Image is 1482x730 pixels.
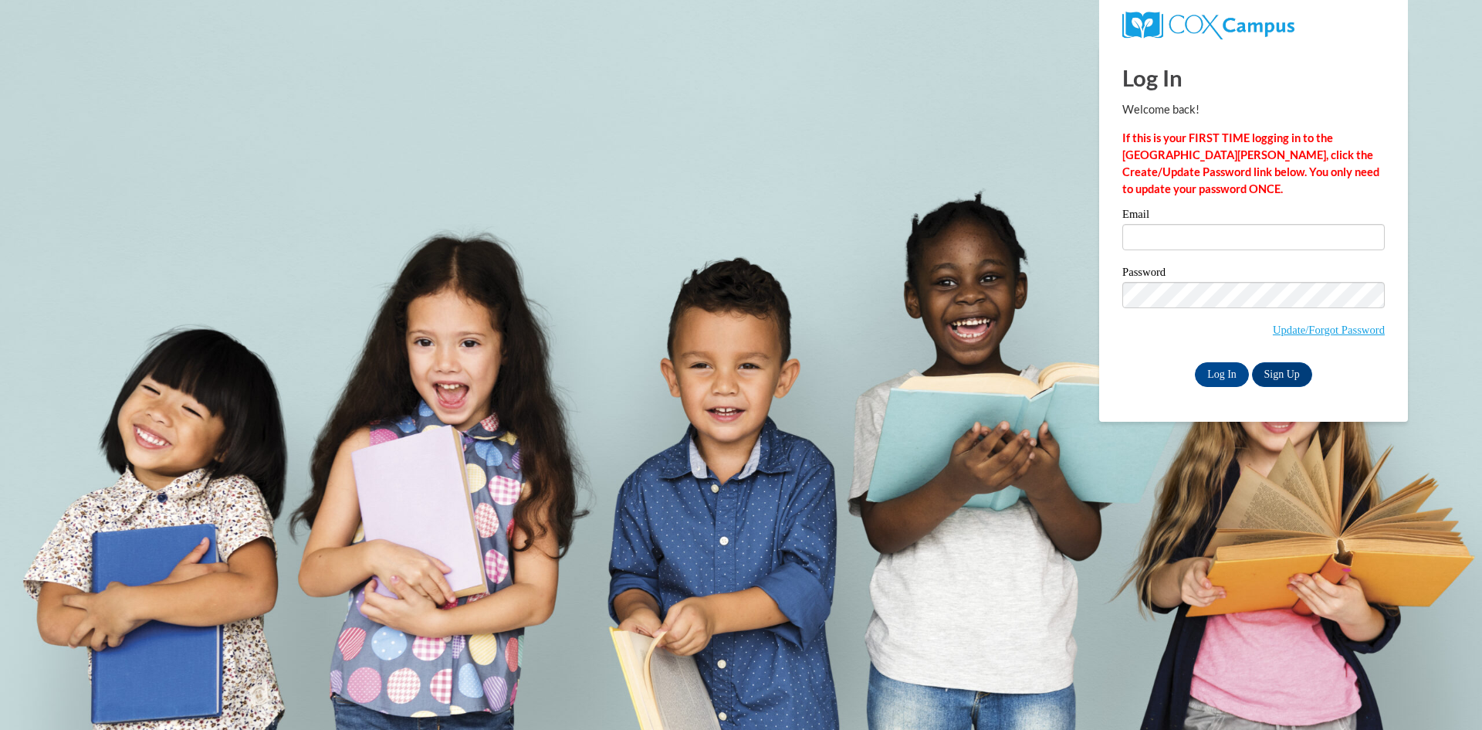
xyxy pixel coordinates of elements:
[1122,267,1385,282] label: Password
[1195,362,1249,387] input: Log In
[1122,18,1294,31] a: COX Campus
[1122,12,1294,39] img: COX Campus
[1122,62,1385,93] h1: Log In
[1122,209,1385,224] label: Email
[1273,324,1385,336] a: Update/Forgot Password
[1122,101,1385,118] p: Welcome back!
[1252,362,1312,387] a: Sign Up
[1122,131,1379,195] strong: If this is your FIRST TIME logging in to the [GEOGRAPHIC_DATA][PERSON_NAME], click the Create/Upd...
